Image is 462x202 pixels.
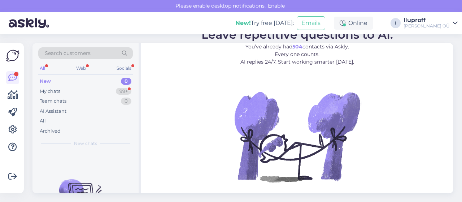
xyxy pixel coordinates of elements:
div: Try free [DATE]: [235,19,294,27]
div: Socials [115,64,133,73]
div: 0 [121,78,131,85]
a: Iluproff[PERSON_NAME] OÜ [404,17,458,29]
button: Emails [297,16,325,30]
p: You’ve already had contacts via Askly. Every one counts. AI replies 24/7. Start working smarter [... [201,43,393,66]
div: 0 [121,98,131,105]
div: Team chats [40,98,66,105]
img: No Chat active [232,72,362,202]
img: Askly Logo [6,49,19,63]
div: Iluproff [404,17,450,23]
span: Leave repetitive questions to AI. [201,27,393,42]
span: New chats [74,140,97,147]
div: 99+ [116,88,131,95]
div: New [40,78,51,85]
b: 504 [292,43,302,50]
span: Enable [266,3,287,9]
div: Archived [40,128,61,135]
div: My chats [40,88,60,95]
div: AI Assistant [40,108,66,115]
div: All [38,64,47,73]
div: [PERSON_NAME] OÜ [404,23,450,29]
span: Search customers [45,50,91,57]
b: New! [235,20,251,26]
div: All [40,117,46,125]
div: Web [75,64,87,73]
div: Online [334,17,373,30]
div: I [391,18,401,28]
